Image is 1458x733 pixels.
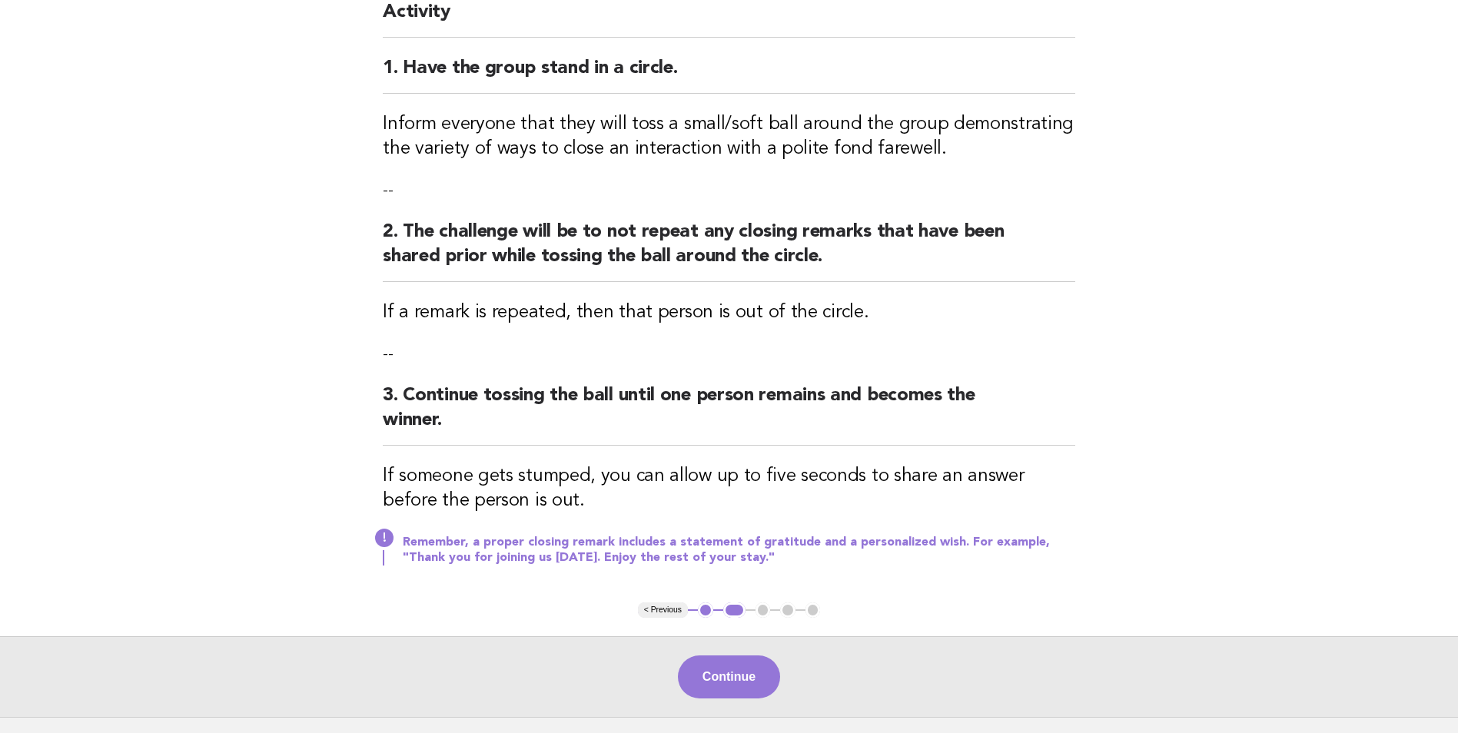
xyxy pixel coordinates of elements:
[698,602,713,618] button: 1
[383,220,1075,282] h2: 2. The challenge will be to not repeat any closing remarks that have been shared prior while toss...
[403,535,1075,566] p: Remember, a proper closing remark includes a statement of gratitude and a personalized wish. For ...
[678,655,780,698] button: Continue
[638,602,688,618] button: < Previous
[383,56,1075,94] h2: 1. Have the group stand in a circle.
[383,464,1075,513] h3: If someone gets stumped, you can allow up to five seconds to share an answer before the person is...
[383,343,1075,365] p: --
[383,383,1075,446] h2: 3. Continue tossing the ball until one person remains and becomes the winner.
[383,112,1075,161] h3: Inform everyone that they will toss a small/soft ball around the group demonstrating the variety ...
[723,602,746,618] button: 2
[383,180,1075,201] p: --
[383,300,1075,325] h3: If a remark is repeated, then that person is out of the circle.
